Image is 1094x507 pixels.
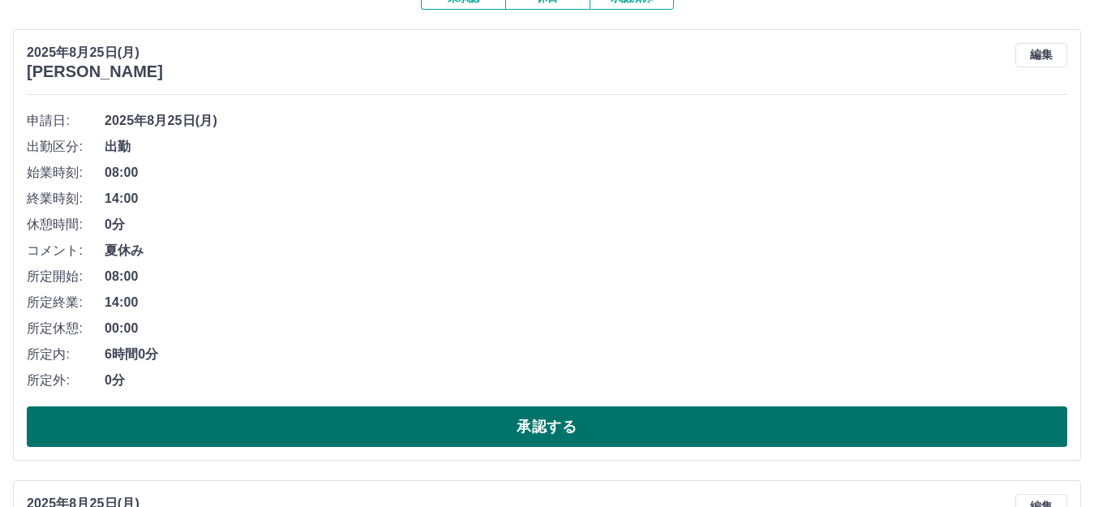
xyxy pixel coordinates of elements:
[27,43,163,62] p: 2025年8月25日(月)
[27,241,105,260] span: コメント:
[27,371,105,390] span: 所定外:
[27,137,105,157] span: 出勤区分:
[27,189,105,208] span: 終業時刻:
[27,215,105,234] span: 休憩時間:
[105,345,1067,364] span: 6時間0分
[27,406,1067,447] button: 承認する
[27,267,105,286] span: 所定開始:
[105,215,1067,234] span: 0分
[105,371,1067,390] span: 0分
[27,293,105,312] span: 所定終業:
[105,189,1067,208] span: 14:00
[105,241,1067,260] span: 夏休み
[27,111,105,131] span: 申請日:
[1015,43,1067,67] button: 編集
[105,267,1067,286] span: 08:00
[105,293,1067,312] span: 14:00
[27,345,105,364] span: 所定内:
[105,137,1067,157] span: 出勤
[27,319,105,338] span: 所定休憩:
[27,163,105,183] span: 始業時刻:
[105,163,1067,183] span: 08:00
[105,111,1067,131] span: 2025年8月25日(月)
[27,62,163,81] h3: [PERSON_NAME]
[105,319,1067,338] span: 00:00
